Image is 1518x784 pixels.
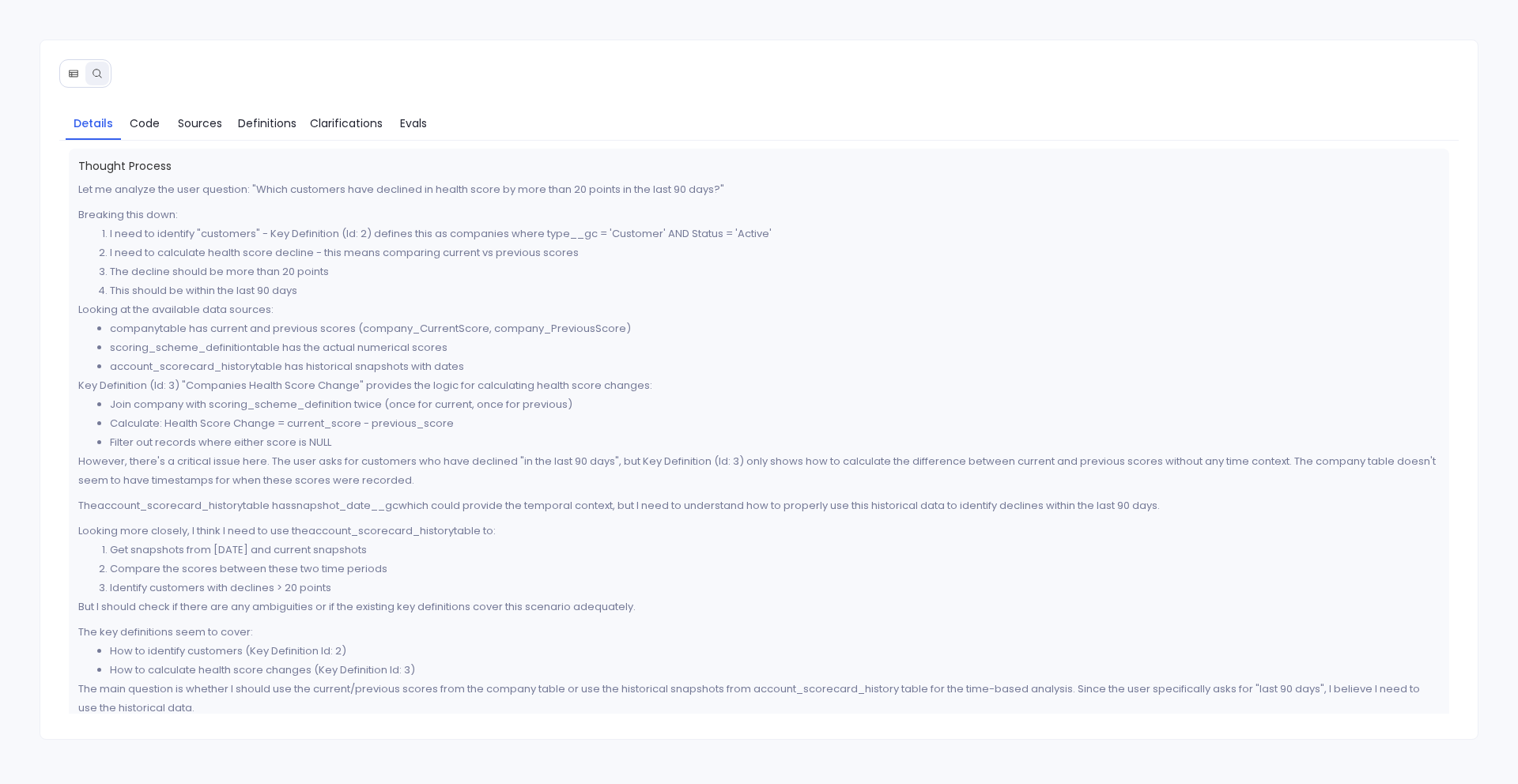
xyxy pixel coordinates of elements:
[110,224,1441,243] li: I need to identify "customers" - Key Definition (Id: 2) defines this as companies where type__gc ...
[110,243,1441,262] li: I need to calculate health score decline - this means comparing current vs previous scores
[78,496,1441,515] p: The table has which could provide the temporal context, but I need to understand how to properly ...
[78,623,1441,642] p: The key definitions seem to cover:
[110,433,1441,452] li: Filter out records where either score is NULL
[110,642,1441,661] li: How to identify customers (Key Definition Id: 2)
[97,498,243,513] code: account_scorecard_history
[238,115,296,132] span: Definitions
[110,262,1441,281] li: The decline should be more than 20 points
[110,359,255,374] code: account_scorecard_history
[291,498,398,513] code: snapshot_date__gc
[74,115,113,132] span: Details
[110,281,1441,300] li: This should be within the last 90 days
[110,319,1441,338] li: table has current and previous scores (company_CurrentScore, company_PreviousScore)
[110,321,160,336] code: company
[78,158,1441,174] span: Thought Process
[78,300,1441,319] p: Looking at the available data sources:
[110,414,1441,433] li: Calculate: Health Score Change = current_score - previous_score
[110,357,1441,376] li: table has historical snapshots with dates
[178,115,222,132] span: Sources
[110,340,253,355] code: scoring_scheme_definition
[78,180,1441,199] p: Let me analyze the user question: "Which customers have declined in health score by more than 20 ...
[130,115,160,132] span: Code
[78,597,1441,616] p: But I should check if there are any ambiguities or if the existing key definitions cover this sce...
[110,338,1441,357] li: table has the actual numerical scores
[78,205,1441,224] p: Breaking this down:
[78,680,1441,718] p: The main question is whether I should use the current/previous scores from the company table or u...
[310,115,383,132] span: Clarifications
[110,661,1441,680] li: How to calculate health score changes (Key Definition Id: 3)
[78,376,1441,395] p: Key Definition (Id: 3) "Companies Health Score Change" provides the logic for calculating health ...
[110,560,1441,579] li: Compare the scores between these two time periods
[400,115,427,132] span: Evals
[308,523,454,538] code: account_scorecard_history
[110,395,1441,414] li: Join company with scoring_scheme_definition twice (once for current, once for previous)
[110,579,1441,597] li: Identify customers with declines > 20 points
[78,522,1441,541] p: Looking more closely, I think I need to use the table to:
[110,541,1441,560] li: Get snapshots from [DATE] and current snapshots
[78,452,1441,490] p: However, there's a critical issue here. The user asks for customers who have declined "in the las...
